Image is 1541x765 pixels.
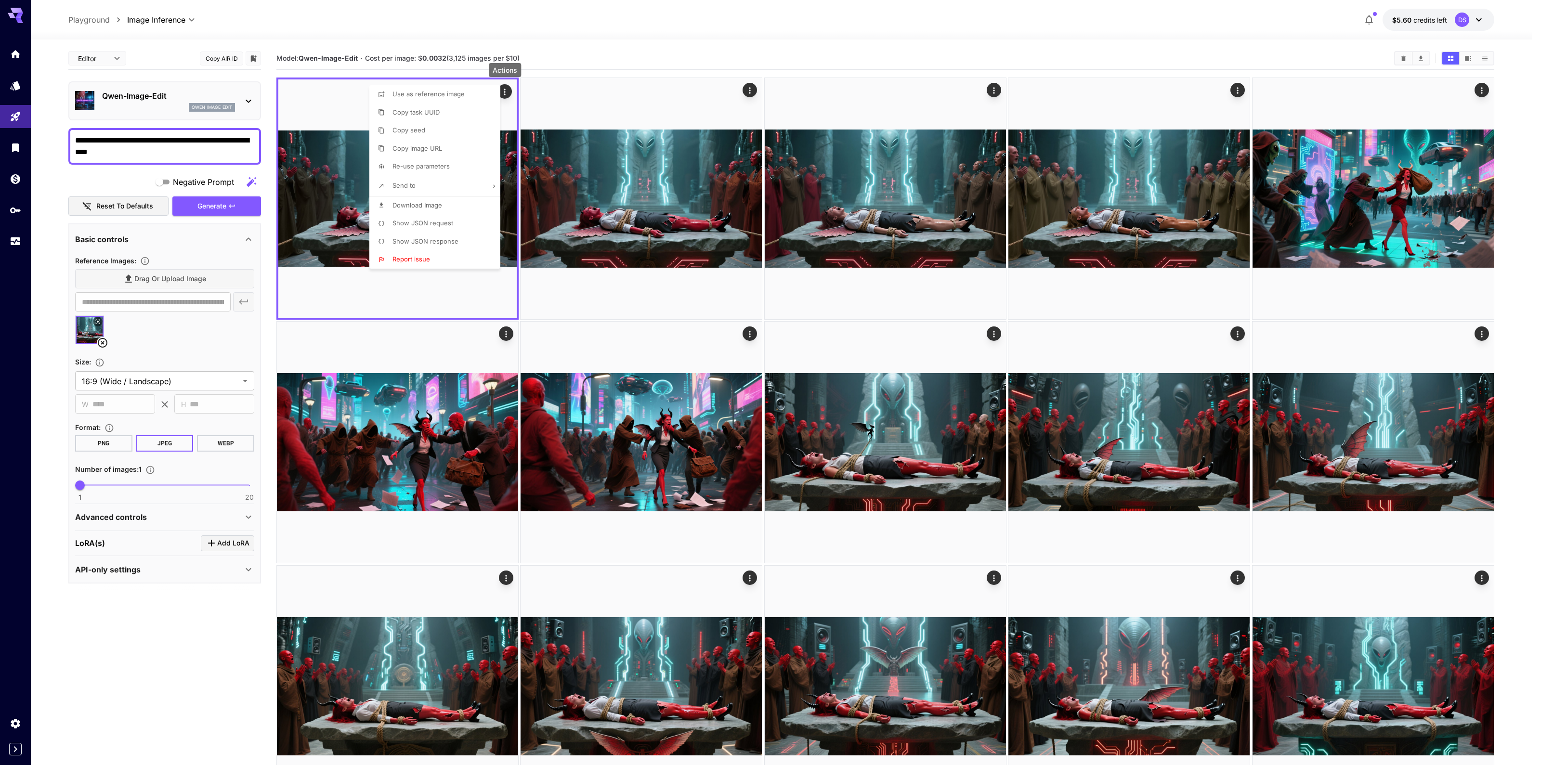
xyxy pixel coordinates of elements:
span: Download Image [392,201,442,209]
span: Report issue [392,255,430,263]
span: Copy image URL [392,144,442,152]
span: Copy seed [392,126,425,134]
span: Send to [392,182,416,189]
span: Copy task UUID [392,108,440,116]
span: Re-use parameters [392,162,450,170]
span: Use as reference image [392,90,465,98]
div: Actions [489,63,521,77]
span: Show JSON request [392,219,453,227]
span: Show JSON response [392,237,458,245]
